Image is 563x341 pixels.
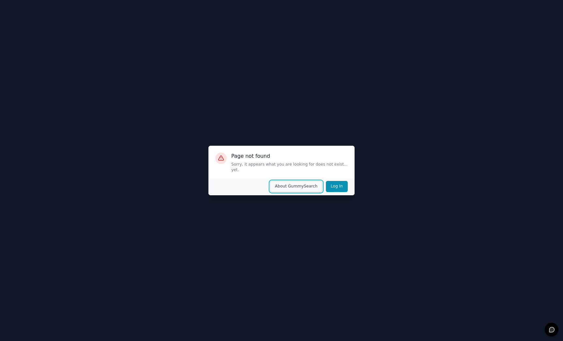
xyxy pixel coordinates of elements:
[270,181,323,192] button: About GummySearch
[266,181,322,192] a: About GummySearch
[231,162,348,173] p: Sorry, it appears what you are looking for does not exist... yet.
[322,181,348,192] a: Log In
[231,153,348,159] h3: Page not found
[326,181,348,192] button: Log In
